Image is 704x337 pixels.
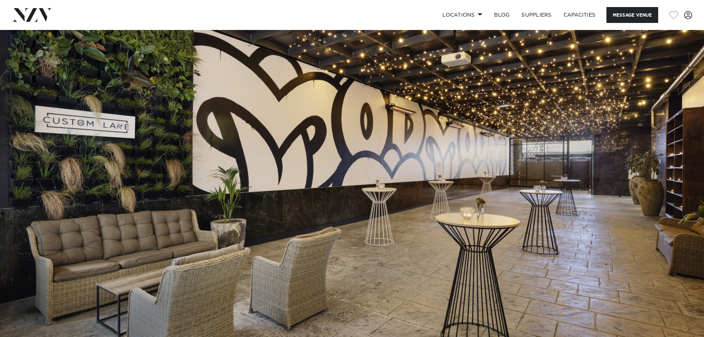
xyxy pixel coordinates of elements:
a: Capacities [558,7,602,23]
a: SUPPLIERS [516,7,557,23]
button: Message Venue [606,7,658,23]
a: Locations [436,7,488,23]
a: BLOG [488,7,516,23]
img: nzv-logo.png [12,8,52,21]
